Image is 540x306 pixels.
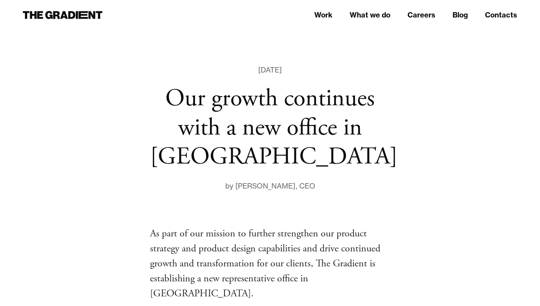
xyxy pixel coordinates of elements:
div: CEO [299,180,315,192]
p: As part of our mission to further strengthen our product strategy and product design capabilities... [150,226,390,301]
a: What we do [350,10,390,20]
a: Careers [407,10,435,20]
div: , [295,180,299,192]
div: [PERSON_NAME] [235,180,295,192]
h1: Our growth continues with a new office in [GEOGRAPHIC_DATA] [150,84,390,172]
div: by [225,180,235,192]
div: [DATE] [258,64,282,76]
a: Contacts [485,10,517,20]
a: Work [314,10,332,20]
a: Blog [452,10,468,20]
